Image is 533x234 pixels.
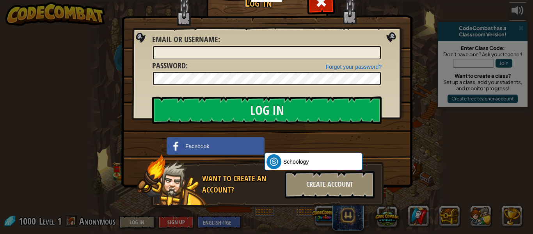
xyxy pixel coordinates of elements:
img: schoology.png [266,154,281,169]
span: Email or Username [152,34,218,45]
div: Create Account [285,171,375,198]
span: Schoology [283,158,309,166]
span: Password [152,60,186,71]
iframe: Sign in with Google Button [261,136,340,154]
label: : [152,60,188,71]
label: : [152,34,220,45]
a: Forgot your password? [326,64,382,70]
input: Log In [152,96,382,124]
div: Want to create an account? [202,173,280,195]
img: facebook_small.png [169,139,183,154]
span: Facebook [185,142,209,150]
